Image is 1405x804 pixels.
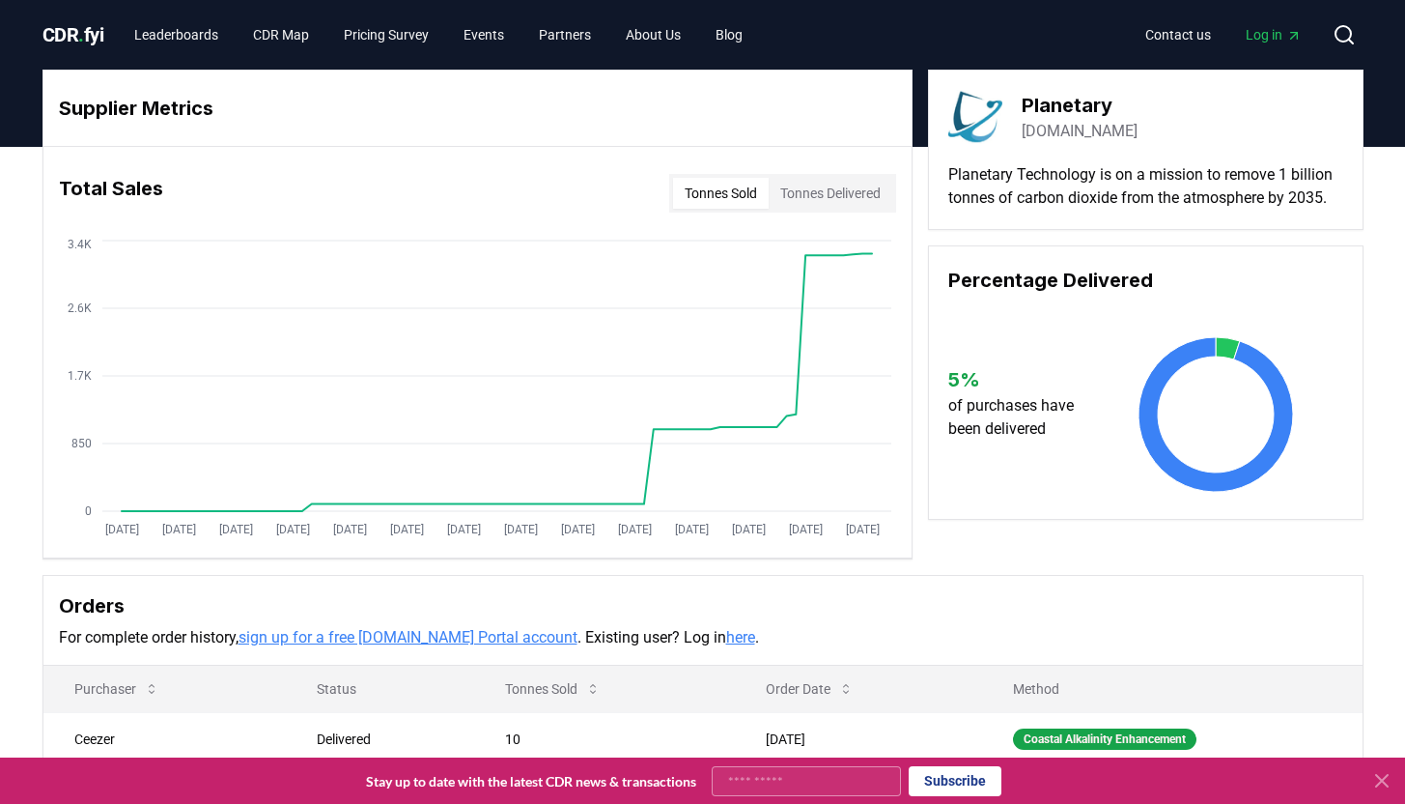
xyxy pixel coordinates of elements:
tspan: [DATE] [161,523,195,536]
td: [DATE] [735,712,982,765]
h3: 5 % [948,365,1092,394]
tspan: [DATE] [674,523,708,536]
tspan: [DATE] [104,523,138,536]
h3: Percentage Delivered [948,266,1343,295]
tspan: [DATE] [389,523,423,536]
tspan: [DATE] [845,523,879,536]
a: Pricing Survey [328,17,444,52]
tspan: 3.4K [68,238,92,251]
span: . [78,23,84,46]
tspan: 0 [85,504,92,518]
a: here [726,628,755,646]
span: Log in [1246,25,1302,44]
a: Log in [1230,17,1317,52]
h3: Total Sales [59,174,163,213]
nav: Main [119,17,758,52]
td: Ceezer [43,712,286,765]
tspan: [DATE] [503,523,537,536]
button: Tonnes Delivered [769,178,892,209]
p: Status [301,679,459,699]
a: Events [448,17,520,52]
tspan: [DATE] [332,523,366,536]
p: Method [998,679,1347,699]
nav: Main [1130,17,1317,52]
h3: Supplier Metrics [59,94,896,123]
a: About Us [610,17,696,52]
tspan: 850 [71,437,92,450]
tspan: 1.7K [68,369,92,383]
h3: Planetary [1022,91,1138,120]
p: of purchases have been delivered [948,394,1092,441]
p: Planetary Technology is on a mission to remove 1 billion tonnes of carbon dioxide from the atmosp... [948,163,1343,210]
button: Order Date [750,670,869,708]
tspan: 2.6K [68,301,92,315]
button: Tonnes Sold [490,670,616,708]
a: Blog [700,17,758,52]
img: Planetary-logo [948,90,1002,144]
tspan: [DATE] [446,523,480,536]
button: Tonnes Sold [673,178,769,209]
tspan: [DATE] [617,523,651,536]
span: CDR fyi [42,23,104,46]
td: 10 [474,712,735,765]
a: CDR.fyi [42,21,104,48]
tspan: [DATE] [560,523,594,536]
tspan: [DATE] [731,523,765,536]
p: For complete order history, . Existing user? Log in . [59,626,1347,649]
tspan: [DATE] [788,523,822,536]
a: Leaderboards [119,17,234,52]
div: Coastal Alkalinity Enhancement [1013,729,1196,750]
a: Partners [523,17,606,52]
div: Delivered [317,730,459,749]
h3: Orders [59,591,1347,620]
a: sign up for a free [DOMAIN_NAME] Portal account [239,628,577,646]
a: CDR Map [238,17,324,52]
tspan: [DATE] [275,523,309,536]
a: Contact us [1130,17,1226,52]
a: [DOMAIN_NAME] [1022,120,1138,143]
button: Purchaser [59,670,175,708]
tspan: [DATE] [218,523,252,536]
